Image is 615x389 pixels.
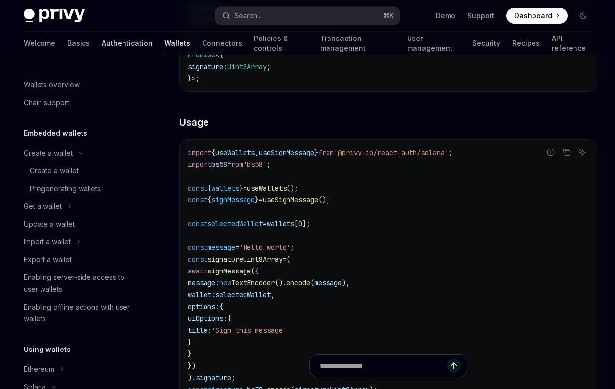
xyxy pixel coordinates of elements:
img: dark logo [24,9,85,23]
a: Support [467,11,494,21]
a: Policies & controls [254,32,308,55]
span: signature [188,62,223,71]
span: useWallets [215,148,255,157]
button: Open search [215,7,399,25]
span: (); [318,195,330,204]
span: , [271,290,275,299]
span: { [207,195,211,204]
span: ), [342,278,350,287]
span: message [207,243,235,252]
div: Create a wallet [24,147,73,159]
a: Update a wallet [16,215,142,233]
a: Transaction management [320,32,395,55]
span: const [188,195,207,204]
div: Import a wallet [24,236,71,248]
button: Copy the contents from the code block [560,146,573,158]
span: ( [310,278,314,287]
span: } [239,184,243,193]
a: Authentication [102,32,153,55]
span: await [188,267,207,275]
span: ; [267,160,271,169]
span: } [314,148,318,157]
a: Dashboard [506,8,568,24]
span: ; [449,148,452,157]
span: const [188,243,207,252]
div: Export a wallet [24,254,72,266]
div: Wallets overview [24,79,80,91]
a: API reference [552,32,591,55]
a: Wallets [164,32,190,55]
a: Create a wallet [16,162,142,180]
span: title: [188,326,211,335]
span: }>; [188,74,200,83]
span: TextEncoder [231,278,275,287]
span: = [235,243,239,252]
span: ; [267,62,271,71]
div: Get a wallet [24,200,62,212]
span: = [283,255,287,264]
span: useSignMessage [263,195,318,204]
span: signMessage [207,267,251,275]
span: } [255,195,259,204]
a: Welcome [24,32,55,55]
span: message: [188,278,219,287]
span: import [188,148,211,157]
span: : [223,62,227,71]
button: Report incorrect code [544,146,557,158]
span: ]; [302,219,310,228]
a: Chain support [16,94,142,112]
span: message [314,278,342,287]
span: uiOptions: [188,314,227,323]
span: const [188,219,207,228]
input: Ask a question... [320,355,447,377]
span: new [219,278,231,287]
a: Security [472,32,500,55]
button: Toggle Ethereum section [16,360,142,378]
div: Pregenerating wallets [30,183,101,194]
span: useWallets [247,184,287,193]
a: Basics [67,32,90,55]
div: Chain support [24,97,69,109]
div: Enabling offline actions with user wallets [24,301,136,325]
span: bs58 [211,160,227,169]
button: Toggle Import a wallet section [16,233,142,251]
span: ⌘ K [383,12,394,20]
span: wallets [211,184,239,193]
a: Pregenerating wallets [16,180,142,197]
span: 0 [298,219,302,228]
span: Dashboard [514,11,552,21]
h5: Embedded wallets [24,127,87,139]
span: encode [287,278,310,287]
a: Export a wallet [16,251,142,269]
span: Uint8Array [227,62,267,71]
span: selectedWallet [215,290,271,299]
span: import [188,160,211,169]
span: const [188,255,207,264]
span: { [207,184,211,193]
span: from [227,160,243,169]
div: Search... [234,10,262,22]
span: 'bs58' [243,160,267,169]
span: , [255,148,259,157]
span: const [188,184,207,193]
span: [ [294,219,298,228]
span: { [211,148,215,157]
span: 'Sign this message' [211,326,287,335]
div: Enabling server-side access to user wallets [24,272,136,295]
span: from [318,148,334,157]
span: ; [290,243,294,252]
span: wallets [267,219,294,228]
span: (). [275,278,287,287]
span: signMessage [211,195,255,204]
button: Toggle Get a wallet section [16,197,142,215]
span: options: [188,302,219,311]
button: Toggle dark mode [575,8,591,24]
span: } [188,350,192,358]
span: signatureUint8Array [207,255,283,264]
button: Toggle Create a wallet section [16,144,142,162]
a: User management [407,32,460,55]
a: Wallets overview [16,76,142,94]
span: wallet: [188,290,215,299]
div: Ethereum [24,363,54,375]
span: = [243,184,247,193]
